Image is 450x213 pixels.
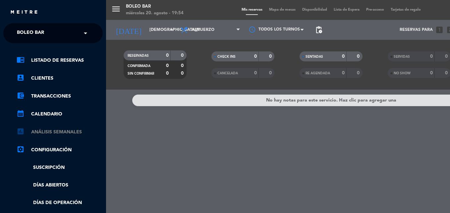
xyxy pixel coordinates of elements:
a: Días de Operación [17,199,103,207]
i: account_balance_wallet [17,92,25,100]
a: assessmentANÁLISIS SEMANALES [17,128,103,136]
i: chrome_reader_mode [17,56,25,64]
img: MEITRE [10,10,38,15]
a: chrome_reader_modeListado de Reservas [17,56,103,64]
a: Días abiertos [17,181,103,189]
a: calendar_monthCalendario [17,110,103,118]
i: assessment [17,127,25,135]
a: account_balance_walletTransacciones [17,92,103,100]
span: pending_actions [315,26,323,34]
i: calendar_month [17,109,25,117]
a: Configuración [17,146,103,154]
i: account_box [17,74,25,82]
a: Suscripción [17,164,103,172]
i: settings_applications [17,145,25,153]
span: Boleo Bar [17,26,44,40]
a: account_boxClientes [17,74,103,82]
